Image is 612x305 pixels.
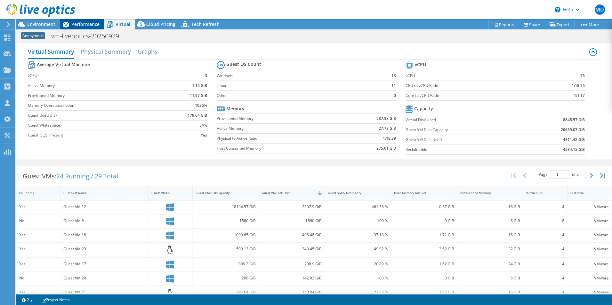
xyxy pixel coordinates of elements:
[460,261,520,268] div: 24 GiB
[595,4,605,15] span: MD
[262,246,322,253] div: 349.45 GiB
[28,122,164,129] label: Guest Whitespace
[460,203,520,210] div: 16 GiB
[570,203,609,210] div: VMware
[146,21,175,27] span: Cloud Pricing
[328,203,388,210] div: 461.58 %
[16,166,125,186] div: Guest VMs:
[570,231,609,239] div: VMware
[28,112,164,119] label: Guest Used Disk
[526,217,564,224] div: 8
[379,125,396,132] b: 27.72 GiB
[27,21,55,27] span: Environment
[406,137,523,143] label: Guest VM Disk Used
[406,127,523,133] label: Guest VM Disk Capacity
[563,117,585,123] b: 8845.57 GiB
[262,191,314,195] div: Guest VM Disk Used
[460,289,520,296] div: 16 GiB
[545,20,575,29] a: Export
[574,92,585,99] b: 1:1.17
[19,217,57,224] div: No
[328,217,388,224] div: 100 %
[28,92,164,99] label: Provisioned Memory
[391,73,396,79] b: 13
[196,203,256,210] div: 18194.57 GiB
[262,217,322,224] div: 1560 GiB
[28,82,164,89] label: Active Memory
[226,61,261,67] b: Guest OS Count
[394,191,447,195] div: Used Memory (Active)
[19,191,50,195] div: IsRunning
[570,289,609,296] div: VMware
[526,289,564,296] div: 4
[394,246,454,253] div: 3.62 GiB
[37,296,74,304] a: Project Notes
[201,132,207,138] b: Yes
[262,203,322,210] div: 2307.9 GiB
[28,45,74,59] h2: Virtual Summary
[205,73,207,79] b: 3
[406,73,538,79] label: vCPU
[81,45,131,58] h2: Physical Summary
[262,261,322,268] div: 208.9 GiB
[570,191,601,195] div: Platform
[196,275,256,282] div: 200 GiB
[576,172,579,177] span: 2
[570,246,609,253] div: VMware
[63,246,146,253] div: Guest VM 23
[28,132,164,138] label: Guest iSCSI Present
[570,261,609,268] div: VMware
[151,191,182,195] div: Guest VM OS
[394,92,396,99] b: 0
[262,289,322,296] div: 140.04 GiB
[188,112,207,119] b: 179.64 GiB
[71,21,100,27] span: Performance
[28,73,164,79] label: vCPUs
[406,117,523,123] label: Virtual Disk Used
[415,61,426,68] b: vCPU
[56,172,118,180] span: 24 Running / 29 Total
[195,102,207,109] b: 1036%
[526,231,564,239] div: 4
[63,203,146,210] div: Guest VM 12
[406,146,523,153] label: Reclaimable
[394,261,454,268] div: 1.62 GiB
[28,102,164,109] label: Memory Oversubscription
[63,191,138,195] div: Guest VM Name
[328,261,388,268] div: 20.89 %
[63,275,146,282] div: Guest VM 20
[526,203,564,210] div: 4
[196,191,248,195] div: Guest VM Disk Capacity
[563,137,585,143] b: 4311.42 GiB
[63,217,146,224] div: Guest VM 6
[394,289,454,296] div: 1.67 GiB
[226,106,245,112] b: Memory
[460,191,513,195] div: Provisioned Memory
[217,135,344,142] label: Physical to Active Ratio
[196,231,256,239] div: 1099.65 GiB
[580,73,585,79] b: 75
[63,289,146,296] div: Guest VM 21
[519,20,545,29] a: Share
[63,261,146,268] div: Guest VM 17
[199,122,207,129] b: 54%
[19,289,57,296] div: Yes
[196,261,256,268] div: 999.3 GiB
[526,261,564,268] div: 4
[328,289,388,296] div: 23.82 %
[217,73,380,79] label: Windows
[376,145,396,152] b: 275.01 GiB
[555,7,560,12] svg: \n
[192,82,207,89] b: 1.15 GiB
[406,92,538,99] label: Core to vCPU Ratio
[570,217,609,224] div: VMware
[526,246,564,253] div: 4
[383,135,396,142] b: 1:18.39
[138,45,157,58] h2: Graphs
[19,261,57,268] div: Yes
[19,275,57,282] div: No
[549,170,571,179] input: jump to page
[19,203,57,210] div: Yes
[460,275,520,282] div: 8 GiB
[376,115,396,122] b: 287.38 GiB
